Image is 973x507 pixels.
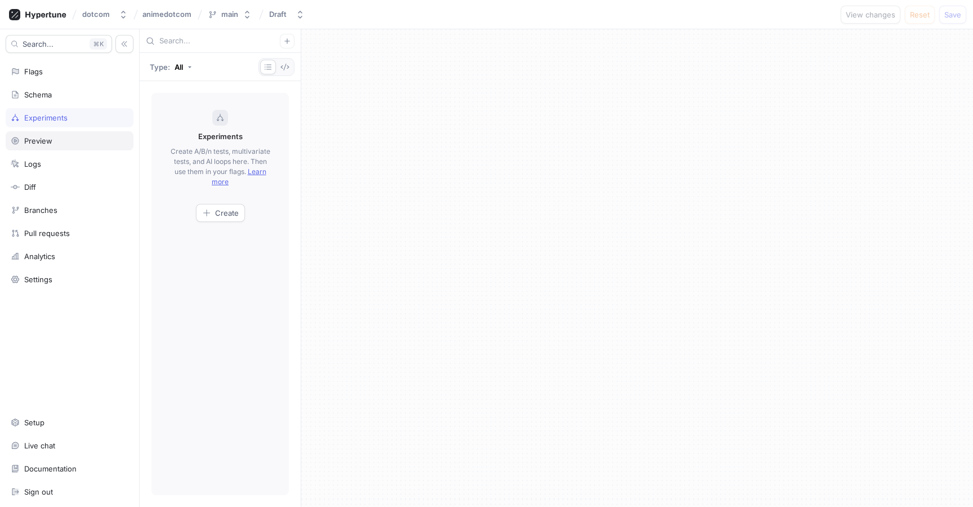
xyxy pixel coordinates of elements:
[265,5,309,24] button: Draft
[24,90,52,99] div: Schema
[910,11,930,18] span: Reset
[198,131,243,143] p: Experiments
[24,229,70,238] div: Pull requests
[24,206,57,215] div: Branches
[24,113,68,122] div: Experiments
[24,67,43,76] div: Flags
[905,6,935,24] button: Reset
[90,38,107,50] div: K
[23,41,53,47] span: Search...
[944,11,961,18] span: Save
[215,210,239,216] span: Create
[24,275,52,284] div: Settings
[6,35,112,53] button: Search...K
[212,167,266,186] a: Learn more
[24,136,52,145] div: Preview
[168,146,272,187] p: Create A/B/n tests, multivariate tests, and AI loops here. Then use them in your flags.
[846,11,895,18] span: View changes
[24,252,55,261] div: Analytics
[841,6,900,24] button: View changes
[269,10,287,19] div: Draft
[142,10,191,18] span: animedotcom
[175,63,183,72] div: All
[939,6,966,24] button: Save
[24,487,53,496] div: Sign out
[196,204,245,222] button: Create
[6,459,133,478] a: Documentation
[78,5,132,24] button: dotcom
[221,10,238,19] div: main
[24,464,77,473] div: Documentation
[159,35,280,47] input: Search...
[203,5,256,24] button: main
[150,63,170,72] p: Type:
[24,441,55,450] div: Live chat
[24,418,44,427] div: Setup
[82,10,110,19] div: dotcom
[24,183,36,192] div: Diff
[24,159,41,168] div: Logs
[146,57,196,77] button: Type: All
